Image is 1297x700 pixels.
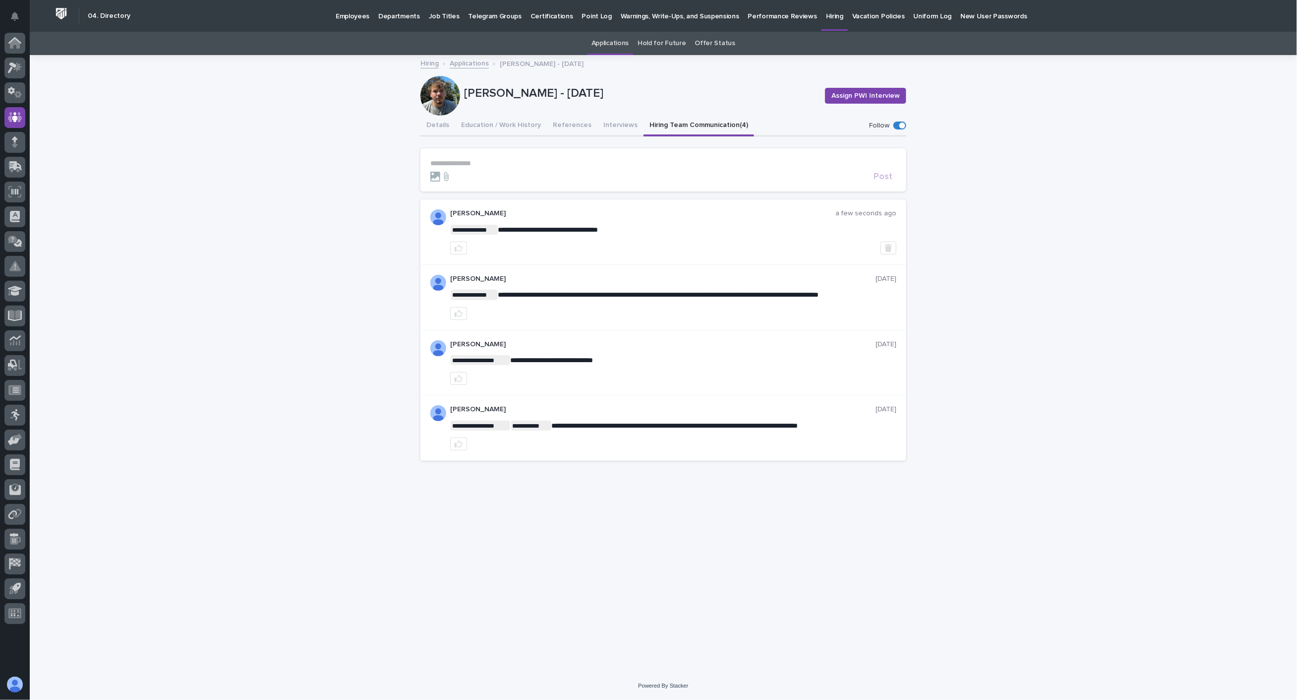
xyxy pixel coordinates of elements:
a: Powered By Stacker [638,683,688,689]
p: [PERSON_NAME] [450,275,876,283]
button: Education / Work History [455,116,547,136]
span: Post [874,172,892,181]
a: Hold for Future [638,32,686,55]
button: References [547,116,597,136]
button: Notifications [4,6,25,27]
a: Hiring [420,57,439,68]
p: Follow [869,122,889,130]
p: [PERSON_NAME] [450,340,876,349]
button: like this post [450,242,467,255]
p: [PERSON_NAME] [450,405,876,414]
img: AOh14GjpcA6ydKGAvwfezp8OhN30Q3_1BHk5lQOeczEvCIoEuGETHm2tT-JUDAHyqffuBe4ae2BInEDZwLlH3tcCd_oYlV_i4... [430,275,446,291]
button: Interviews [597,116,644,136]
a: Offer Status [695,32,735,55]
button: Details [420,116,455,136]
p: [DATE] [876,275,896,283]
span: Assign PWI Interview [831,91,900,101]
button: Delete post [881,242,896,255]
button: Assign PWI Interview [825,88,906,104]
img: Workspace Logo [52,4,70,23]
a: Applications [450,57,489,68]
p: a few seconds ago [835,209,896,218]
button: users-avatar [4,674,25,695]
img: AOh14GiWKAYVPIbfHyIkyvX2hiPF8_WCcz-HU3nlZscn=s96-c [430,340,446,356]
button: Post [870,172,896,181]
button: like this post [450,438,467,450]
h2: 04. Directory [88,12,130,20]
p: [PERSON_NAME] [450,209,835,218]
button: like this post [450,307,467,320]
p: [DATE] [876,405,896,414]
button: Hiring Team Communication (4) [644,116,754,136]
div: Notifications [12,12,25,28]
p: [PERSON_NAME] - [DATE] [464,86,817,101]
img: ALV-UjWBhpM4L3UK0NTDg8yoAY4xg0oM4h9j3IfJg3uimGS3CwboEs0EbT_s142OLKmdr2TX9upVIUr17Mvrbp4lAoNLg35E8... [430,209,446,225]
img: AOh14GiWKAYVPIbfHyIkyvX2hiPF8_WCcz-HU3nlZscn=s96-c [430,405,446,421]
a: Applications [591,32,629,55]
button: like this post [450,372,467,385]
p: [PERSON_NAME] - [DATE] [500,58,584,68]
p: [DATE] [876,340,896,349]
